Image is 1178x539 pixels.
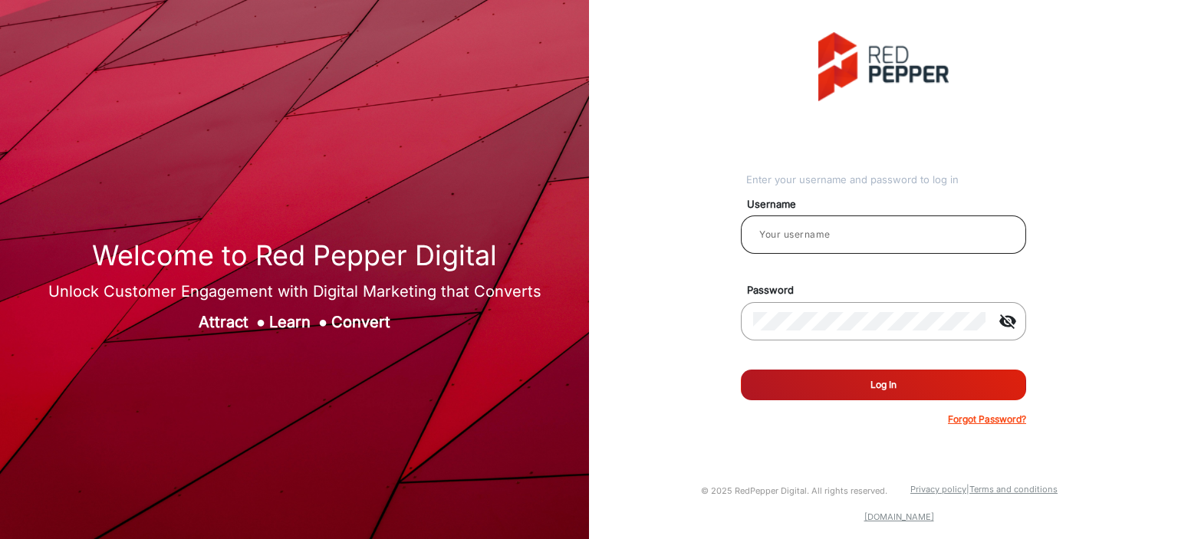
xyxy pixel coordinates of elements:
mat-label: Username [735,197,1044,212]
mat-label: Password [735,283,1044,298]
div: Attract Learn Convert [48,311,541,334]
input: Your username [753,225,1014,244]
small: © 2025 RedPepper Digital. All rights reserved. [701,485,887,496]
h1: Welcome to Red Pepper Digital [48,239,541,272]
img: vmg-logo [818,32,949,101]
p: Forgot Password? [948,412,1026,426]
div: Enter your username and password to log in [746,173,1026,188]
a: | [966,484,969,495]
a: Terms and conditions [969,484,1058,495]
span: ● [318,313,327,331]
div: Unlock Customer Engagement with Digital Marketing that Converts [48,280,541,303]
mat-icon: visibility_off [989,312,1026,330]
button: Log In [741,370,1026,400]
a: Privacy policy [910,484,966,495]
a: [DOMAIN_NAME] [864,511,934,522]
span: ● [256,313,265,331]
